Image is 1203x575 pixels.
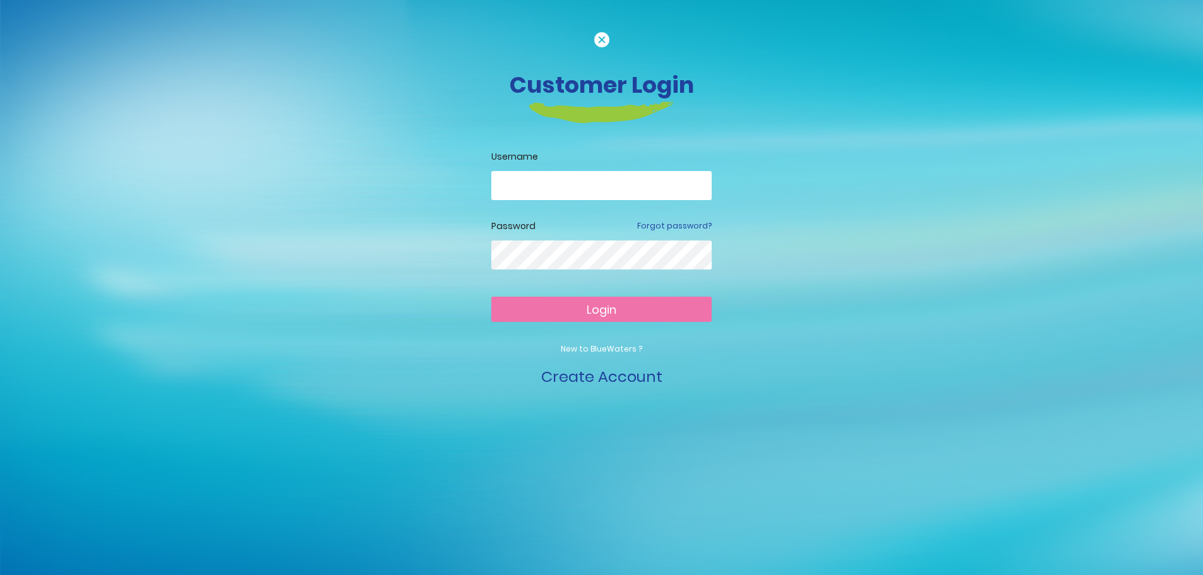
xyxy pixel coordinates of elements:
[491,220,536,233] label: Password
[529,102,674,123] img: login-heading-border.png
[594,32,609,47] img: cancel
[587,302,616,317] span: Login
[251,71,952,98] h3: Customer Login
[491,343,712,355] p: New to BlueWaters ?
[541,366,662,387] a: Create Account
[491,150,712,163] label: Username
[491,297,712,322] button: Login
[637,220,712,232] a: Forgot password?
